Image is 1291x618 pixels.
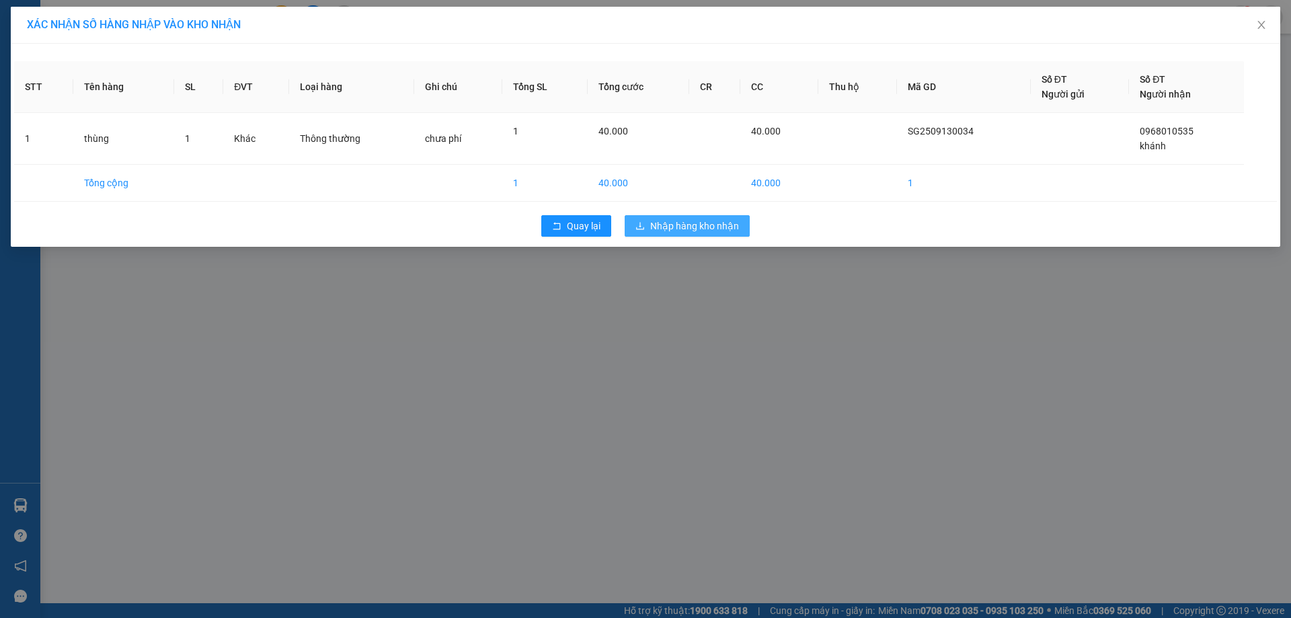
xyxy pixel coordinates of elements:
span: khánh [1140,141,1166,151]
span: 0968010535 [1140,126,1194,137]
td: thùng [73,113,174,165]
td: 1 [14,113,73,165]
th: Mã GD [897,61,1030,113]
th: SL [174,61,223,113]
th: STT [14,61,73,113]
td: 1 [897,165,1030,202]
span: download [635,221,645,232]
span: Số ĐT [1140,74,1165,85]
th: CC [740,61,818,113]
button: rollbackQuay lại [541,215,611,237]
td: Thông thường [289,113,414,165]
th: Tổng cước [588,61,689,113]
th: ĐVT [223,61,289,113]
th: Tổng SL [502,61,588,113]
span: Người nhận [1140,89,1191,100]
span: chưa phí [425,133,461,144]
span: Quay lại [567,219,600,233]
td: 1 [502,165,588,202]
span: Nhập hàng kho nhận [650,219,739,233]
span: 40.000 [598,126,628,137]
span: XÁC NHẬN SỐ HÀNG NHẬP VÀO KHO NHẬN [27,18,241,31]
button: downloadNhập hàng kho nhận [625,215,750,237]
button: Close [1243,7,1280,44]
th: Tên hàng [73,61,174,113]
th: Ghi chú [414,61,502,113]
td: Khác [223,113,289,165]
span: 40.000 [751,126,781,137]
span: Số ĐT [1042,74,1067,85]
th: CR [689,61,740,113]
td: Tổng cộng [73,165,174,202]
span: close [1256,20,1267,30]
span: 1 [513,126,518,137]
th: Thu hộ [818,61,897,113]
th: Loại hàng [289,61,414,113]
span: SG2509130034 [908,126,974,137]
td: 40.000 [588,165,689,202]
span: rollback [552,221,561,232]
td: 40.000 [740,165,818,202]
span: 1 [185,133,190,144]
span: Người gửi [1042,89,1085,100]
